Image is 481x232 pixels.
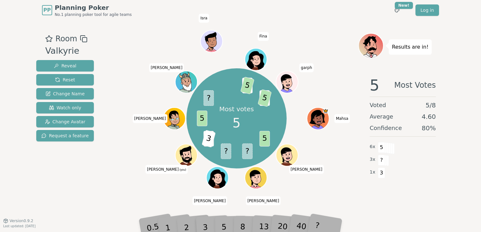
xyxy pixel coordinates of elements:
span: 5 [257,89,271,107]
button: Request a feature [36,130,94,141]
button: Version0.9.2 [3,218,33,223]
span: Click to change your name [334,114,350,123]
span: Click to change your name [199,14,209,23]
button: Click to change your avatar [176,145,197,165]
span: Mahsa is the host [323,108,328,113]
span: No.1 planning poker tool for agile teams [55,12,132,17]
a: Log in [415,4,439,16]
span: 4.60 [422,112,436,121]
span: Click to change your name [145,165,188,174]
span: Click to change your name [246,196,281,205]
span: 6 x [370,143,375,150]
span: Change Avatar [45,119,86,125]
button: Watch only [36,102,94,113]
span: Reveal [54,63,76,69]
span: 3 [201,130,215,148]
span: Click to change your name [149,63,184,72]
p: Most votes [219,105,254,113]
span: Average [370,112,393,121]
button: Reset [36,74,94,85]
span: 5 [370,78,380,93]
span: 5 [378,142,385,153]
span: ? [221,144,231,159]
span: 5 [259,131,270,147]
span: 3 x [370,156,375,163]
span: Last updated: [DATE] [3,224,36,228]
span: ? [242,144,253,159]
span: Voted [370,101,386,110]
span: Click to change your name [133,114,168,123]
span: Click to change your name [258,32,268,41]
span: PP [43,6,51,14]
p: Results are in! [392,43,429,51]
span: Room [55,33,77,44]
span: Change Name [45,91,85,97]
div: Valkyrie [45,44,87,58]
span: Reset [55,77,75,83]
button: Add as favourite [45,33,53,44]
span: Confidence [370,124,402,133]
span: 3 [378,167,385,178]
span: Request a feature [41,133,89,139]
span: (you) [179,168,186,171]
button: Change Avatar [36,116,94,127]
span: 5 [233,113,240,133]
span: ? [203,90,214,106]
span: Most Votes [394,78,436,93]
span: Planning Poker [55,3,132,12]
span: Version 0.9.2 [10,218,33,223]
span: Click to change your name [289,165,324,174]
div: New! [395,2,413,9]
a: PPPlanning PokerNo.1 planning poker tool for agile teams [42,3,132,17]
button: New! [391,4,403,16]
span: 5 [240,77,254,94]
button: Change Name [36,88,94,99]
span: Click to change your name [192,196,227,205]
span: 5 [197,111,207,126]
button: Reveal [36,60,94,72]
span: ? [378,155,385,166]
span: Watch only [49,105,81,111]
span: Click to change your name [299,63,314,72]
span: 1 x [370,169,375,176]
span: 5 / 8 [426,101,436,110]
span: 80 % [422,124,436,133]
